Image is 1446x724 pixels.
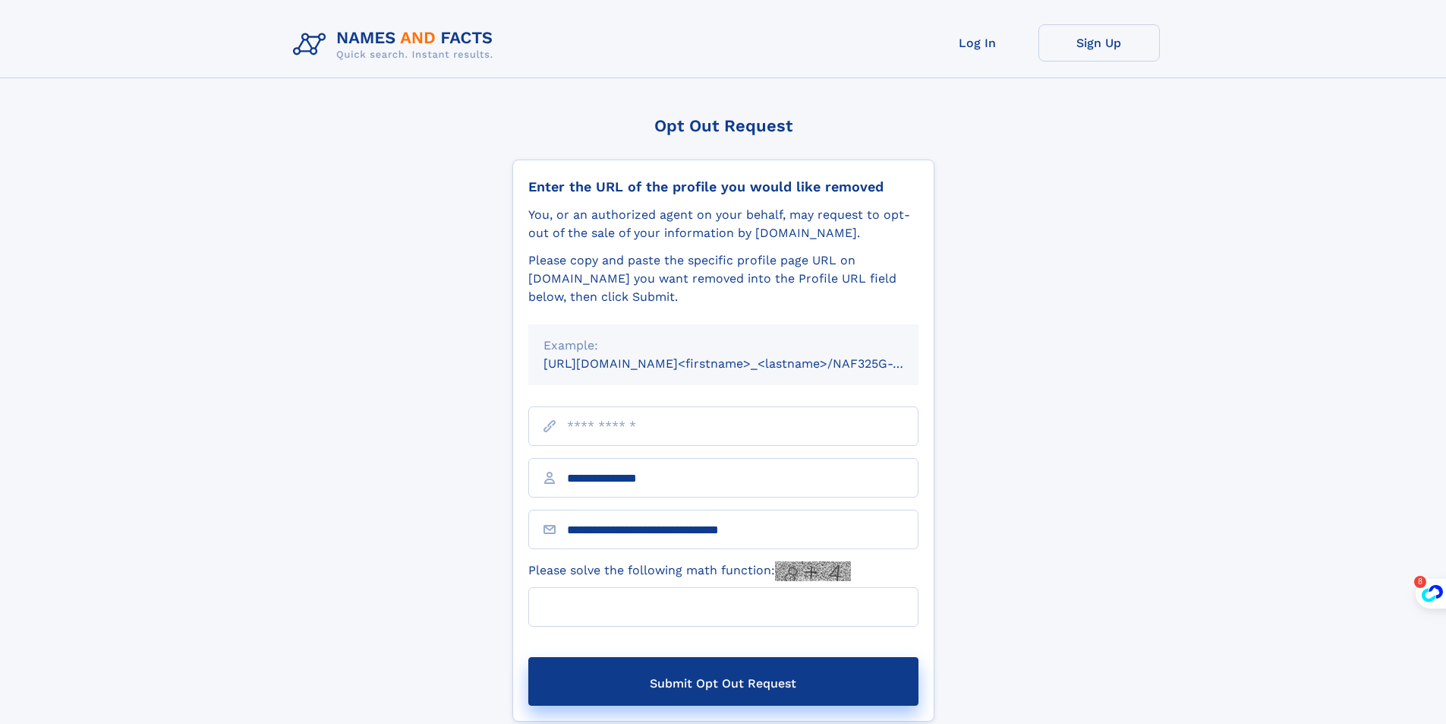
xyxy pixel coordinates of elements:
[528,561,851,581] label: Please solve the following math function:
[543,356,947,371] small: [URL][DOMAIN_NAME]<firstname>_<lastname>/NAF325G-xxxxxxxx
[1038,24,1160,62] a: Sign Up
[528,657,918,706] button: Submit Opt Out Request
[528,206,918,242] div: You, or an authorized agent on your behalf, may request to opt-out of the sale of your informatio...
[287,24,506,65] img: Logo Names and Facts
[917,24,1038,62] a: Log In
[512,116,934,135] div: Opt Out Request
[543,337,903,355] div: Example:
[528,179,918,195] div: Enter the URL of the profile you would like removed
[528,251,918,306] div: Please copy and paste the specific profile page URL on [DOMAIN_NAME] you want removed into the Pr...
